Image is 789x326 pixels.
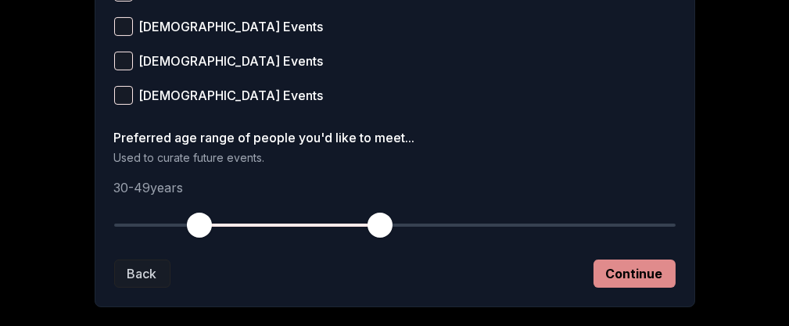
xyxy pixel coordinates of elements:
[114,17,133,36] button: [DEMOGRAPHIC_DATA] Events
[114,150,676,166] p: Used to curate future events.
[114,86,133,105] button: [DEMOGRAPHIC_DATA] Events
[139,55,324,67] span: [DEMOGRAPHIC_DATA] Events
[114,260,170,288] button: Back
[594,260,676,288] button: Continue
[114,52,133,70] button: [DEMOGRAPHIC_DATA] Events
[139,89,324,102] span: [DEMOGRAPHIC_DATA] Events
[114,131,676,144] label: Preferred age range of people you'd like to meet...
[139,20,324,33] span: [DEMOGRAPHIC_DATA] Events
[114,178,676,197] p: 30 - 49 years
